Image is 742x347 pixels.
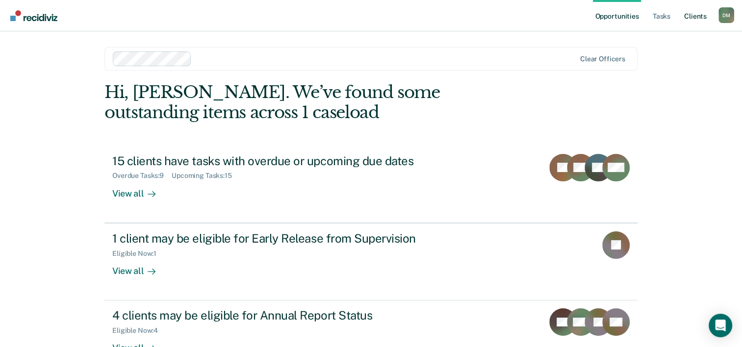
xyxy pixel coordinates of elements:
[112,231,457,246] div: 1 client may be eligible for Early Release from Supervision
[112,180,167,199] div: View all
[718,7,734,23] div: D M
[718,7,734,23] button: Profile dropdown button
[112,154,457,168] div: 15 clients have tasks with overdue or upcoming due dates
[112,257,167,276] div: View all
[709,314,732,337] div: Open Intercom Messenger
[104,82,531,123] div: Hi, [PERSON_NAME]. We’ve found some outstanding items across 1 caseload
[10,10,57,21] img: Recidiviz
[580,55,625,63] div: Clear officers
[112,326,166,335] div: Eligible Now : 4
[172,172,240,180] div: Upcoming Tasks : 15
[112,249,164,258] div: Eligible Now : 1
[112,308,457,322] div: 4 clients may be eligible for Annual Report Status
[112,172,172,180] div: Overdue Tasks : 9
[104,146,638,223] a: 15 clients have tasks with overdue or upcoming due datesOverdue Tasks:9Upcoming Tasks:15View all
[104,223,638,300] a: 1 client may be eligible for Early Release from SupervisionEligible Now:1View all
